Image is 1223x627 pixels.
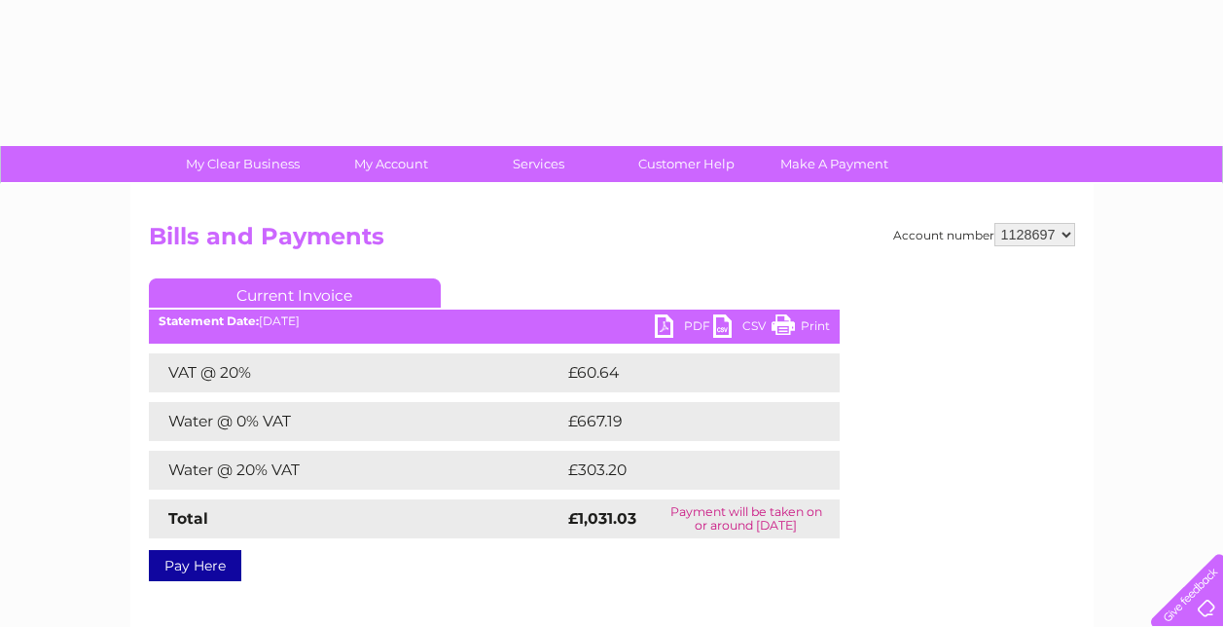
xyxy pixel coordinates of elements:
h2: Bills and Payments [149,223,1075,260]
td: Water @ 20% VAT [149,451,563,490]
a: Make A Payment [754,146,915,182]
a: PDF [655,314,713,343]
a: My Account [310,146,471,182]
a: CSV [713,314,772,343]
a: Customer Help [606,146,767,182]
a: Pay Here [149,550,241,581]
a: My Clear Business [162,146,323,182]
a: Print [772,314,830,343]
td: Water @ 0% VAT [149,402,563,441]
div: [DATE] [149,314,840,328]
a: Services [458,146,619,182]
strong: Total [168,509,208,528]
td: £303.20 [563,451,806,490]
div: Account number [893,223,1075,246]
td: Payment will be taken on or around [DATE] [653,499,840,538]
strong: £1,031.03 [568,509,636,528]
a: Current Invoice [149,278,441,308]
b: Statement Date: [159,313,259,328]
td: £60.64 [563,353,802,392]
td: £667.19 [563,402,804,441]
td: VAT @ 20% [149,353,563,392]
